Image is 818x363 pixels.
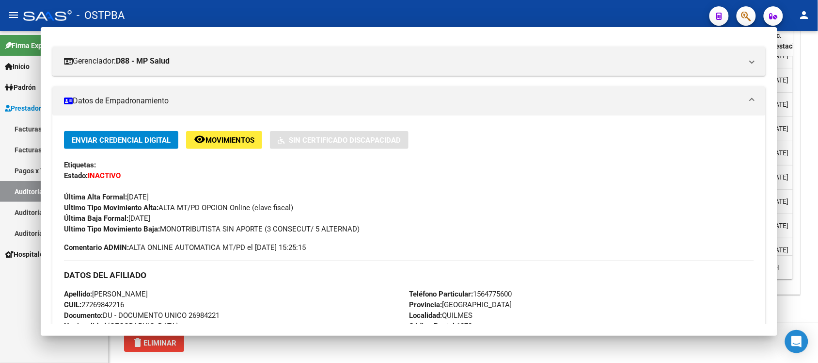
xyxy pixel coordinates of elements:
strong: Ultimo Tipo Movimiento Baja: [64,225,160,233]
button: Movimientos [186,131,262,149]
span: Padrón [5,82,36,93]
span: 1564775600 [409,290,512,298]
mat-panel-title: Gerenciador: [64,55,742,67]
span: MONOTRIBUTISTA SIN APORTE (3 CONSECUT/ 5 ALTERNAD) [64,225,360,233]
span: Sin Certificado Discapacidad [289,136,401,145]
strong: Provincia: [409,300,442,309]
span: Enviar Credencial Digital [72,136,171,145]
strong: Estado: [64,171,88,180]
strong: Comentario ADMIN: [64,243,129,252]
span: [DATE] [769,246,789,254]
span: [DATE] [64,214,150,223]
span: [DATE] [769,222,789,230]
mat-icon: menu [8,9,19,21]
span: QUILMES [409,311,472,320]
span: Fec. Prestación [769,32,802,50]
button: Sin Certificado Discapacidad [270,131,409,149]
span: [PERSON_NAME] [64,290,148,298]
span: [DATE] [769,76,789,84]
span: ALTA ONLINE AUTOMATICA MT/PD el [DATE] 15:25:15 [64,242,306,253]
button: Enviar Credencial Digital [64,131,178,149]
span: [DATE] [769,198,789,205]
strong: Última Baja Formal: [64,214,128,223]
div: Open Intercom Messenger [785,330,808,353]
strong: Nacionalidad: [64,322,108,330]
span: [DATE] [769,100,789,108]
mat-icon: person [799,9,810,21]
span: Firma Express [5,40,55,51]
span: Hospitales Públicos [5,249,75,260]
mat-expansion-panel-header: Datos de Empadronamiento [52,86,765,115]
strong: Localidad: [409,311,442,320]
span: DU - DOCUMENTO UNICO 26984221 [64,311,220,320]
strong: Código Postal: [409,322,456,330]
mat-expansion-panel-header: Gerenciador:D88 - MP Salud [52,47,765,76]
span: [GEOGRAPHIC_DATA] [409,300,512,309]
span: ALTA MT/PD OPCION Online (clave fiscal) [64,203,293,212]
strong: D88 - MP Salud [116,55,170,67]
span: [DATE] [769,125,789,132]
strong: Teléfono Particular: [409,290,473,298]
mat-icon: remove_red_eye [194,133,205,145]
a: go to last page [768,263,787,273]
span: [DATE] [64,193,149,201]
span: - OSTPBA [77,5,125,26]
mat-icon: delete [132,337,143,348]
span: 1878 [409,322,472,330]
span: Eliminar [132,339,176,347]
span: Movimientos [205,136,254,145]
strong: CUIL: [64,300,81,309]
span: [GEOGRAPHIC_DATA] [64,322,178,330]
span: [DATE] [769,173,789,181]
span: Inicio [5,61,30,72]
strong: Última Alta Formal: [64,193,127,201]
span: 27269842216 [64,300,124,309]
span: [DATE] [769,52,789,60]
span: Prestadores / Proveedores [5,103,93,114]
span: [DATE] [769,149,789,157]
strong: Etiquetas: [64,161,96,169]
strong: Ultimo Tipo Movimiento Alta: [64,203,158,212]
strong: INACTIVO [88,171,121,180]
strong: Documento: [64,311,103,320]
h3: DATOS DEL AFILIADO [64,270,754,280]
strong: Apellido: [64,290,92,298]
mat-panel-title: Datos de Empadronamiento [64,95,742,107]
